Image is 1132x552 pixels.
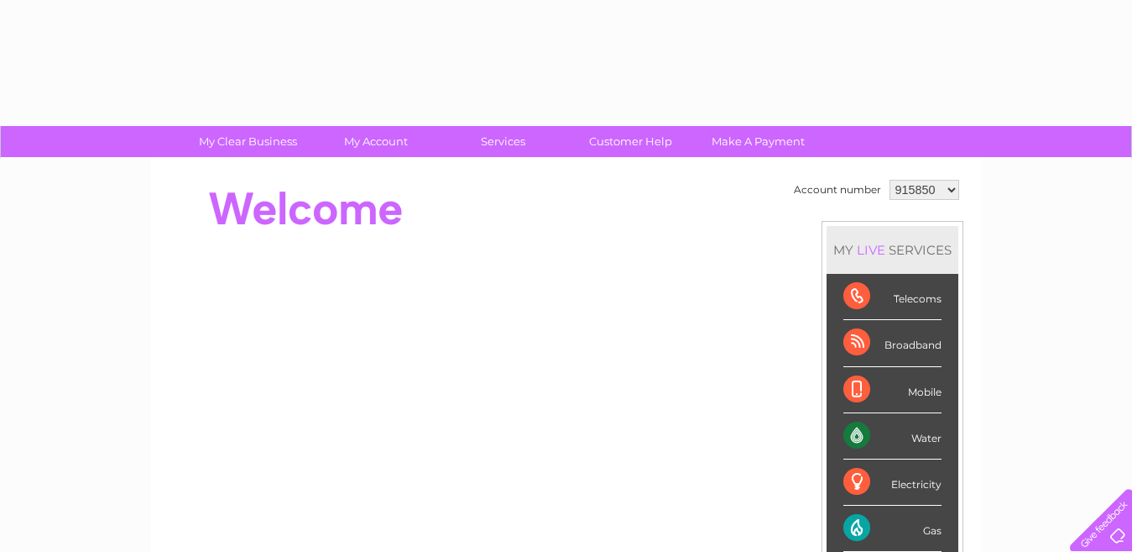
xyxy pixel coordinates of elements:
[306,126,445,157] a: My Account
[843,320,942,366] div: Broadband
[689,126,827,157] a: Make A Payment
[827,226,958,274] div: MY SERVICES
[561,126,700,157] a: Customer Help
[843,413,942,460] div: Water
[843,367,942,413] div: Mobile
[843,506,942,552] div: Gas
[179,126,317,157] a: My Clear Business
[853,242,889,258] div: LIVE
[843,274,942,320] div: Telecoms
[434,126,572,157] a: Services
[843,460,942,506] div: Electricity
[790,176,885,204] td: Account number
